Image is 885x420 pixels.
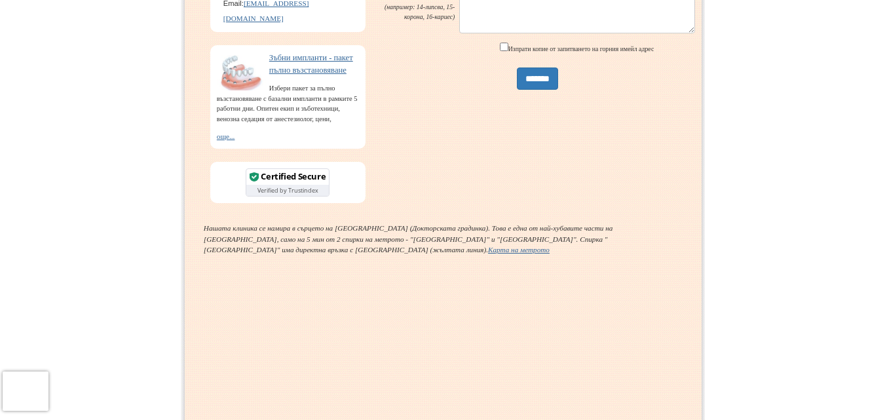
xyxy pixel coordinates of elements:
a: още... [217,132,235,140]
p: Изпрати копие от запитването на горния имейл адрес [461,40,693,54]
p: Избери пакет за пълно възстановяване с базални импланти в рамките 5 работни дни. Опитен екип и зъ... [217,83,359,124]
a: Карта на метрото [488,246,550,254]
a: Зъбни импланти - пакет пълно възстановяване [269,53,353,75]
i: (например: 14-липсва, 15-корона, 16-кариес) [385,3,455,20]
img: full_arch_small.jpg [217,55,266,90]
div: Verified by Trustindex [246,185,329,196]
p: Нашата клиника се намира в сърцето на [GEOGRAPHIC_DATA] (Докторската градинка). Това е една от на... [204,223,682,256]
iframe: reCAPTCHA [3,372,170,411]
div: Certified Secure [261,172,326,181]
